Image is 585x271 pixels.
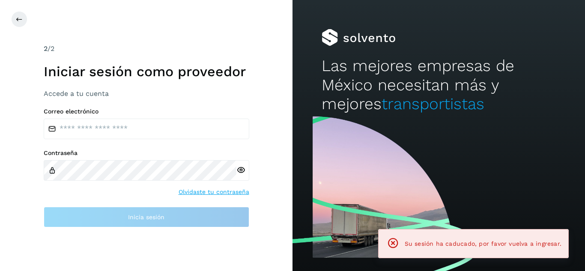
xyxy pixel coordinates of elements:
div: /2 [44,44,249,54]
label: Contraseña [44,149,249,157]
span: Inicia sesión [128,214,164,220]
span: Su sesión ha caducado, por favor vuelva a ingresar. [405,240,561,247]
span: 2 [44,45,48,53]
span: transportistas [382,95,484,113]
h2: Las mejores empresas de México necesitan más y mejores [322,57,555,113]
button: Inicia sesión [44,207,249,227]
label: Correo electrónico [44,108,249,115]
h1: Iniciar sesión como proveedor [44,63,249,80]
a: Olvidaste tu contraseña [179,188,249,197]
h3: Accede a tu cuenta [44,89,249,98]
